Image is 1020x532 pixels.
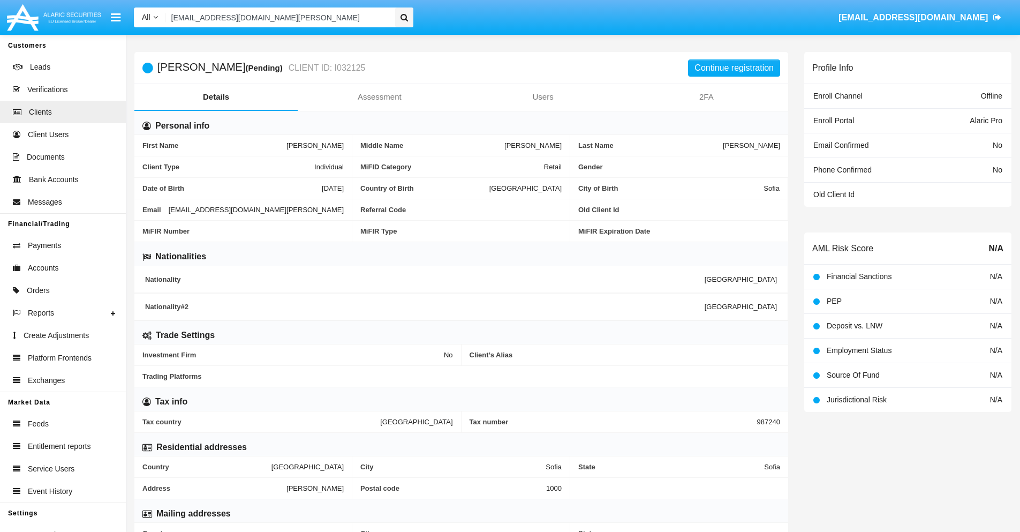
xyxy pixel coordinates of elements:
span: Retail [544,163,562,171]
h6: Nationalities [155,251,206,263]
span: Email [142,206,169,214]
span: Documents [27,152,65,163]
span: Deposit vs. LNW [827,321,882,330]
div: (Pending) [245,62,285,74]
span: Create Adjustments [24,330,89,341]
span: Offline [981,92,1002,100]
span: Entitlement reports [28,441,91,452]
span: Enroll Channel [813,92,863,100]
span: Country [142,463,271,471]
span: Address [142,484,286,492]
span: Client Type [142,163,314,171]
span: 987240 [757,418,780,426]
span: N/A [990,395,1002,404]
h6: Profile Info [812,63,853,73]
button: Continue registration [688,59,780,77]
span: Old Client Id [578,206,780,214]
span: City [360,463,546,471]
span: [PERSON_NAME] [286,141,344,149]
span: PEP [827,297,842,305]
span: MiFIR Expiration Date [578,227,780,235]
span: [PERSON_NAME] [286,484,344,492]
h6: AML Risk Score [812,243,873,253]
span: Middle Name [360,141,504,149]
a: Assessment [298,84,461,110]
span: Tax number [470,418,757,426]
span: [GEOGRAPHIC_DATA] [705,275,777,283]
span: Client’s Alias [470,351,781,359]
span: Trading Platforms [142,372,780,380]
span: Orders [27,285,50,296]
span: Leads [30,62,50,73]
span: Platform Frontends [28,353,92,364]
span: Jurisdictional Risk [827,395,887,404]
span: Clients [29,107,52,118]
span: [EMAIL_ADDRESS][DOMAIN_NAME][PERSON_NAME] [169,206,344,214]
span: N/A [990,346,1002,355]
span: City of Birth [578,184,764,192]
span: All [142,13,150,21]
span: Nationality [145,275,705,283]
small: CLIENT ID: I032125 [286,64,366,72]
span: Alaric Pro [970,116,1002,125]
span: Postal code [360,484,546,492]
a: Users [462,84,625,110]
a: All [134,12,166,23]
span: Old Client Id [813,190,855,199]
h6: Personal info [155,120,209,132]
span: First Name [142,141,286,149]
h6: Trade Settings [156,329,215,341]
h6: Residential addresses [156,441,247,453]
span: MiFIR Number [142,227,344,235]
span: Sofia [546,463,562,471]
span: N/A [990,297,1002,305]
span: Tax country [142,418,380,426]
span: MiFID Category [360,163,544,171]
span: Event History [28,486,72,497]
span: Messages [28,197,62,208]
span: Financial Sanctions [827,272,891,281]
span: Sofia [764,184,780,192]
span: Gender [578,163,780,171]
span: Verifications [27,84,67,95]
span: Payments [28,240,61,251]
span: [PERSON_NAME] [723,141,780,149]
span: Bank Accounts [29,174,79,185]
span: Sofia [764,463,780,471]
a: Details [134,84,298,110]
span: Source Of Fund [827,371,880,379]
span: Service Users [28,463,74,475]
a: [EMAIL_ADDRESS][DOMAIN_NAME] [834,3,1007,33]
span: [GEOGRAPHIC_DATA] [489,184,562,192]
span: Referral Code [360,206,562,214]
input: Search [166,8,391,27]
span: Client Users [28,129,69,140]
span: Last Name [578,141,723,149]
span: N/A [990,321,1002,330]
span: N/A [988,242,1003,255]
span: State [578,463,764,471]
span: No [444,351,453,359]
span: Nationality #2 [145,303,705,311]
span: Exchanges [28,375,65,386]
span: [EMAIL_ADDRESS][DOMAIN_NAME] [838,13,988,22]
span: [GEOGRAPHIC_DATA] [380,418,452,426]
h6: Mailing addresses [156,508,231,520]
span: Investment Firm [142,351,444,359]
span: Phone Confirmed [813,166,872,174]
span: Individual [314,163,344,171]
span: Accounts [28,263,59,274]
span: Reports [28,308,54,319]
span: N/A [990,272,1002,281]
span: Date of Birth [142,184,322,192]
span: No [993,166,1002,174]
span: Feeds [28,418,49,430]
span: [GEOGRAPHIC_DATA] [705,303,777,311]
span: N/A [990,371,1002,379]
span: 1000 [546,484,562,492]
img: Logo image [5,2,103,33]
span: [GEOGRAPHIC_DATA] [271,463,344,471]
span: [PERSON_NAME] [504,141,562,149]
span: Country of Birth [360,184,489,192]
span: Email Confirmed [813,141,868,149]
